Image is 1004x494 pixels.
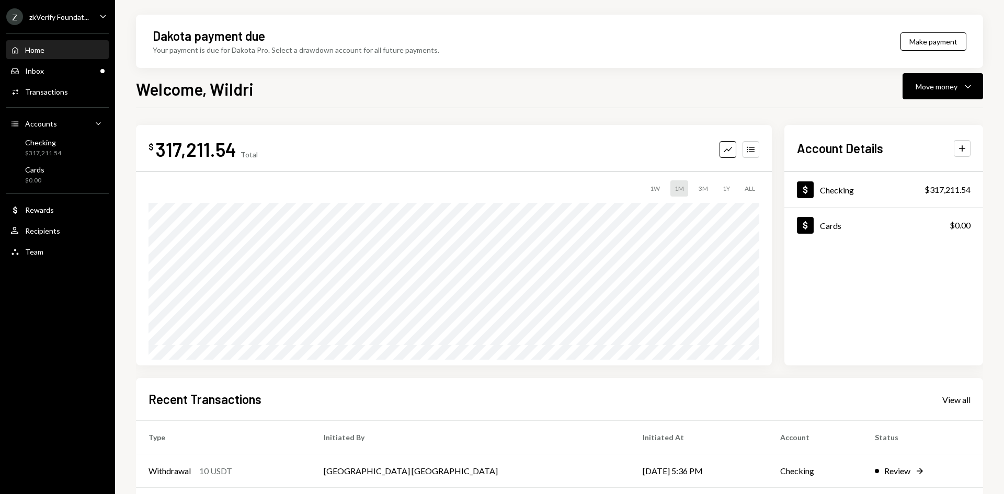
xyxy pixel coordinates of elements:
div: Your payment is due for Dakota Pro. Select a drawdown account for all future payments. [153,44,439,55]
a: Team [6,242,109,261]
td: Checking [768,454,862,488]
div: 10 USDT [199,465,232,477]
div: Accounts [25,119,57,128]
div: 1Y [718,180,734,197]
div: $0.00 [25,176,44,185]
a: Transactions [6,82,109,101]
div: Recipients [25,226,60,235]
a: Checking$317,211.54 [784,172,983,207]
div: 3M [694,180,712,197]
div: Rewards [25,205,54,214]
div: ALL [740,180,759,197]
button: Make payment [900,32,966,51]
div: Checking [820,185,854,195]
a: Inbox [6,61,109,80]
button: Move money [903,73,983,99]
td: [DATE] 5:36 PM [630,454,768,488]
div: 1W [646,180,664,197]
div: $317,211.54 [925,183,971,196]
a: Recipients [6,221,109,240]
div: $317,211.54 [25,149,61,158]
div: Inbox [25,66,44,75]
td: [GEOGRAPHIC_DATA] [GEOGRAPHIC_DATA] [311,454,631,488]
a: Rewards [6,200,109,219]
div: Home [25,45,44,54]
div: Team [25,247,43,256]
div: Total [241,150,258,159]
th: Account [768,421,862,454]
th: Initiated At [630,421,768,454]
div: zkVerify Foundat... [29,13,89,21]
th: Initiated By [311,421,631,454]
div: Transactions [25,87,68,96]
div: $ [149,142,154,152]
div: Cards [820,221,841,231]
div: Dakota payment due [153,27,265,44]
div: Move money [916,81,957,92]
a: Accounts [6,114,109,133]
div: 317,211.54 [156,137,236,161]
h2: Recent Transactions [149,390,261,408]
th: Status [862,421,983,454]
a: Checking$317,211.54 [6,135,109,160]
a: Cards$0.00 [6,162,109,187]
div: Cards [25,165,44,174]
th: Type [136,421,311,454]
h2: Account Details [797,140,883,157]
div: Withdrawal [149,465,191,477]
div: $0.00 [950,219,971,232]
a: Home [6,40,109,59]
div: Checking [25,138,61,147]
div: Z [6,8,23,25]
h1: Welcome, Wildri [136,78,254,99]
a: View all [942,394,971,405]
div: 1M [670,180,688,197]
a: Cards$0.00 [784,208,983,243]
div: Review [884,465,910,477]
div: View all [942,395,971,405]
